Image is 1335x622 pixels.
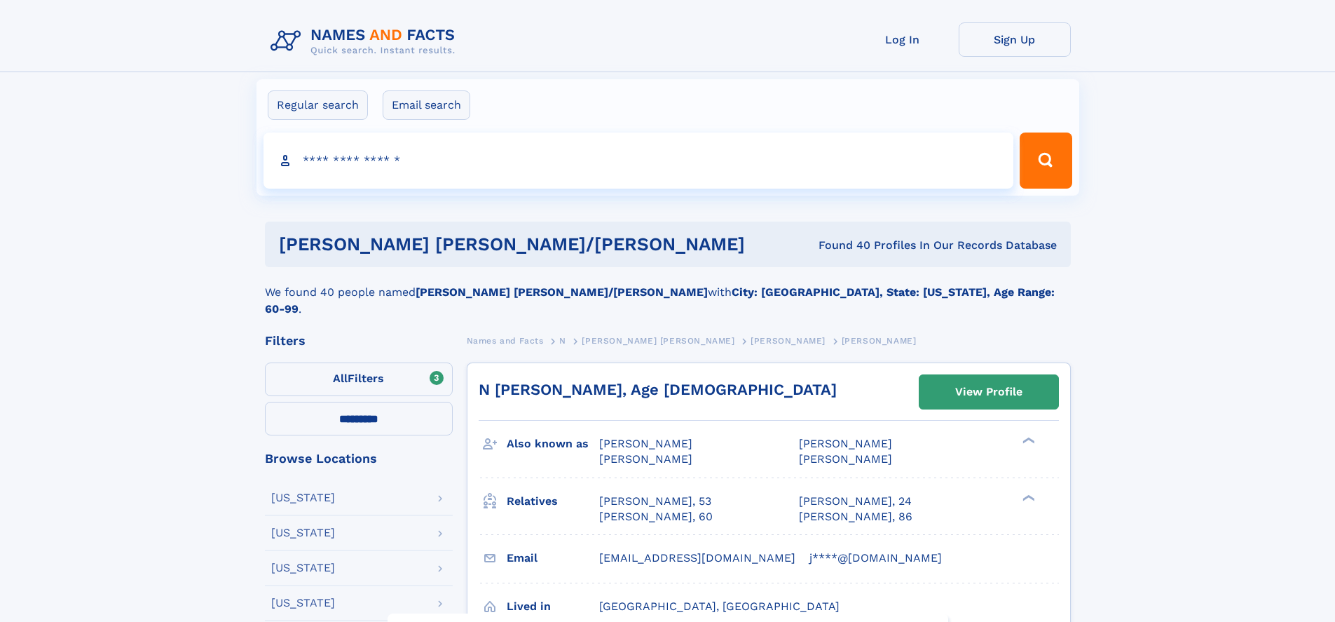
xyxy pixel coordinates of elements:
div: Browse Locations [265,452,453,465]
h3: Lived in [507,595,599,618]
span: [PERSON_NAME] [842,336,917,346]
span: [PERSON_NAME] [PERSON_NAME] [582,336,734,346]
a: [PERSON_NAME] [PERSON_NAME] [582,332,734,349]
a: Names and Facts [467,332,544,349]
img: Logo Names and Facts [265,22,467,60]
span: [PERSON_NAME] [799,437,892,450]
span: [PERSON_NAME] [599,437,692,450]
div: Filters [265,334,453,347]
button: Search Button [1020,133,1072,189]
span: [PERSON_NAME] [751,336,826,346]
a: N [PERSON_NAME], Age [DEMOGRAPHIC_DATA] [479,381,837,398]
div: Found 40 Profiles In Our Records Database [781,238,1057,253]
a: View Profile [919,375,1058,409]
span: [EMAIL_ADDRESS][DOMAIN_NAME] [599,551,795,564]
div: [US_STATE] [271,562,335,574]
label: Regular search [268,90,368,120]
div: ❯ [1019,436,1036,445]
div: [US_STATE] [271,527,335,539]
span: [PERSON_NAME] [599,452,692,466]
span: [PERSON_NAME] [799,452,892,466]
span: N [559,336,566,346]
h3: Email [507,546,599,570]
h3: Relatives [507,489,599,513]
a: [PERSON_NAME], 60 [599,509,713,525]
h3: Also known as [507,432,599,456]
span: [GEOGRAPHIC_DATA], [GEOGRAPHIC_DATA] [599,600,840,613]
div: We found 40 people named with . [265,267,1071,318]
b: [PERSON_NAME] [PERSON_NAME]/[PERSON_NAME] [416,285,708,299]
label: Filters [265,363,453,396]
label: Email search [383,90,470,120]
div: [US_STATE] [271,492,335,503]
a: Sign Up [959,22,1071,57]
div: ❯ [1019,493,1036,502]
a: N [559,332,566,349]
h1: [PERSON_NAME] [PERSON_NAME]/[PERSON_NAME] [279,236,782,253]
span: All [333,372,348,385]
a: [PERSON_NAME], 53 [599,494,711,509]
a: Log In [847,22,959,57]
input: search input [263,133,1014,189]
div: [US_STATE] [271,597,335,609]
a: [PERSON_NAME], 24 [799,494,912,509]
b: City: [GEOGRAPHIC_DATA], State: [US_STATE], Age Range: 60-99 [265,285,1055,316]
div: View Profile [955,376,1022,408]
a: [PERSON_NAME], 86 [799,509,912,525]
a: [PERSON_NAME] [751,332,826,349]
